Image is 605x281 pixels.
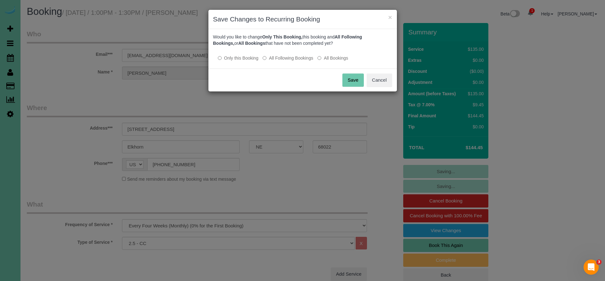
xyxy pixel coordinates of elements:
p: Would you like to change this booking and or that have not been completed yet? [213,34,392,46]
button: Cancel [367,73,392,87]
label: All other bookings in the series will remain the same. [218,55,259,61]
button: × [388,14,392,20]
input: All Following Bookings [263,56,266,60]
label: This and all the bookings after it will be changed. [263,55,313,61]
label: All bookings that have not been completed yet will be changed. [317,55,348,61]
h3: Save Changes to Recurring Booking [213,15,392,24]
span: 3 [596,260,602,265]
b: All Bookings [238,41,265,46]
button: Save [342,73,364,87]
iframe: Intercom live chat [584,260,599,275]
input: Only this Booking [218,56,222,60]
input: All Bookings [317,56,321,60]
b: Only This Booking, [262,34,303,39]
